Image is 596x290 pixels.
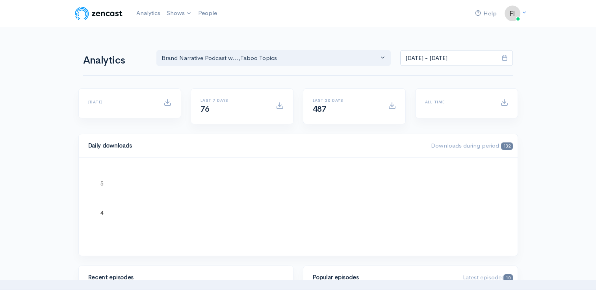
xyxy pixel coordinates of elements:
img: ZenCast Logo [74,6,124,21]
a: Help [472,5,500,22]
span: Latest episode: [463,273,512,281]
span: 10 [503,274,512,282]
h6: [DATE] [88,100,154,104]
h4: Daily downloads [88,142,422,149]
span: 76 [201,104,210,114]
h6: All time [425,100,491,104]
input: analytics date range selector [400,50,497,66]
a: Shows [163,5,195,22]
h1: Analytics [83,55,147,66]
h6: Last 7 days [201,98,266,103]
span: 487 [313,104,327,114]
svg: A chart. [88,167,509,246]
img: ... [505,6,520,21]
a: Analytics [133,5,163,22]
text: 4 [100,210,104,216]
button: Brand Narrative Podcast w..., Taboo Topics [156,50,391,66]
h6: Last 30 days [313,98,379,103]
h4: Recent episodes [88,274,279,281]
span: 132 [501,142,512,150]
span: Downloads during period: [431,142,512,149]
text: 5 [100,180,104,187]
div: Brand Narrative Podcast w... , Taboo Topics [162,54,379,63]
h4: Popular episodes [313,274,454,281]
a: People [195,5,220,22]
